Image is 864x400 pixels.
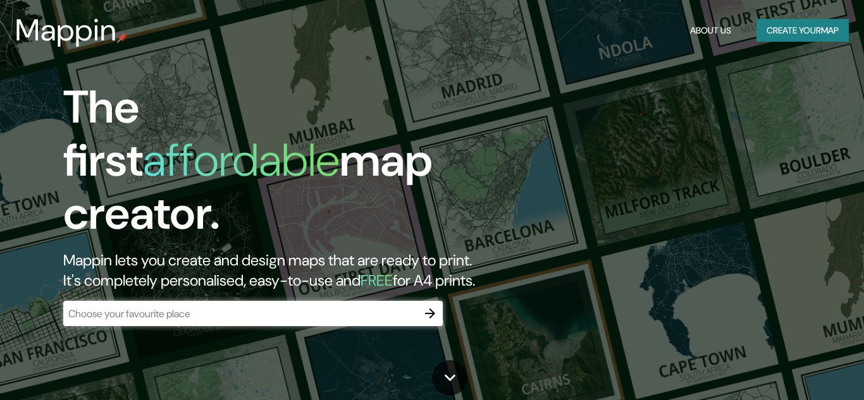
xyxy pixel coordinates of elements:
h2: Mappin lets you create and design maps that are ready to print. It's completely personalised, eas... [63,250,495,291]
input: Choose your favourite place [63,306,417,321]
img: mappin-pin [117,33,127,43]
h1: affordable [143,131,340,190]
h3: Mappin [15,13,117,48]
h1: The first map creator. [63,81,495,250]
h5: FREE [361,270,393,290]
button: About Us [685,19,736,42]
button: Create yourmap [756,19,849,42]
iframe: Help widget launcher [751,351,850,386]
